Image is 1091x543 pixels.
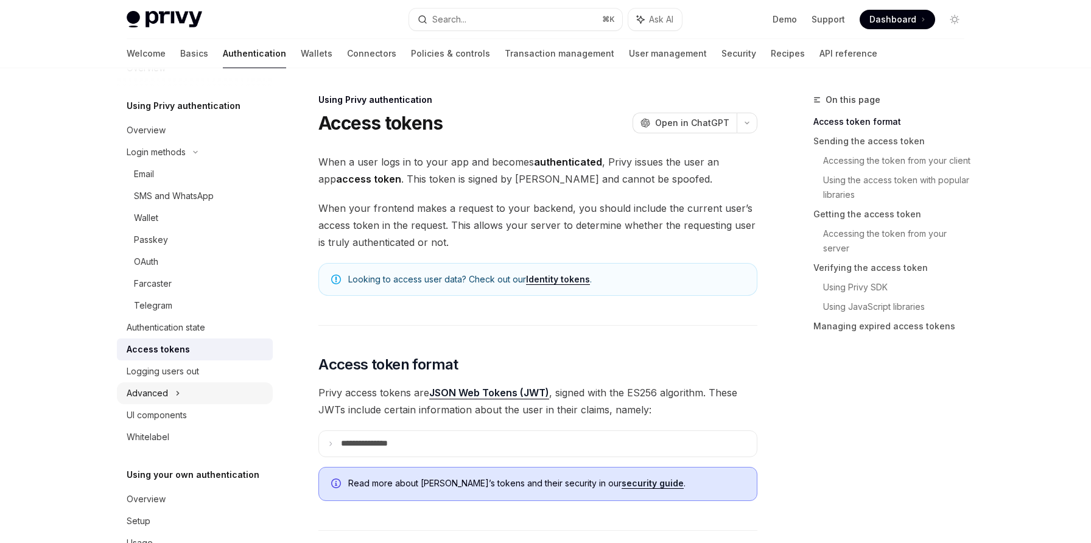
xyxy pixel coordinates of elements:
a: SMS and WhatsApp [117,185,273,207]
a: Welcome [127,39,166,68]
a: Transaction management [505,39,614,68]
button: Open in ChatGPT [633,113,737,133]
div: Farcaster [134,276,172,291]
a: Policies & controls [411,39,490,68]
button: Search...⌘K [409,9,622,30]
div: Overview [127,123,166,138]
a: Sending the access token [813,131,974,151]
div: Passkey [134,233,168,247]
h5: Using Privy authentication [127,99,240,113]
button: Ask AI [628,9,682,30]
a: Using Privy SDK [823,278,974,297]
a: OAuth [117,251,273,273]
span: Ask AI [649,13,673,26]
h1: Access tokens [318,112,443,134]
h5: Using your own authentication [127,468,259,482]
a: API reference [819,39,877,68]
span: ⌘ K [602,15,615,24]
a: Using the access token with popular libraries [823,170,974,205]
span: Open in ChatGPT [655,117,729,129]
a: JSON Web Tokens (JWT) [429,387,549,399]
svg: Info [331,478,343,491]
a: Security [721,39,756,68]
a: Using JavaScript libraries [823,297,974,317]
div: Access tokens [127,342,190,357]
a: Identity tokens [526,274,590,285]
a: Whitelabel [117,426,273,448]
div: Advanced [127,386,168,401]
span: Privy access tokens are , signed with the ES256 algorithm. These JWTs include certain information... [318,384,757,418]
div: Wallet [134,211,158,225]
div: Search... [432,12,466,27]
div: Logging users out [127,364,199,379]
div: Whitelabel [127,430,169,444]
a: Farcaster [117,273,273,295]
span: On this page [826,93,880,107]
a: Getting the access token [813,205,974,224]
a: Telegram [117,295,273,317]
a: Overview [117,488,273,510]
a: security guide [622,478,684,489]
a: Dashboard [860,10,935,29]
a: Setup [117,510,273,532]
span: When your frontend makes a request to your backend, you should include the current user’s access ... [318,200,757,251]
a: Authentication [223,39,286,68]
a: Managing expired access tokens [813,317,974,336]
a: Wallet [117,207,273,229]
strong: authenticated [534,156,602,168]
div: OAuth [134,254,158,269]
span: Access token format [318,355,458,374]
a: Logging users out [117,360,273,382]
div: Email [134,167,154,181]
a: Email [117,163,273,185]
a: Overview [117,119,273,141]
div: Using Privy authentication [318,94,757,106]
img: light logo [127,11,202,28]
div: Authentication state [127,320,205,335]
div: SMS and WhatsApp [134,189,214,203]
div: Telegram [134,298,172,313]
div: UI components [127,408,187,422]
div: Login methods [127,145,186,159]
div: Overview [127,492,166,506]
span: Looking to access user data? Check out our . [348,273,745,286]
a: Authentication state [117,317,273,338]
span: Dashboard [869,13,916,26]
a: UI components [117,404,273,426]
a: Basics [180,39,208,68]
strong: access token [336,173,401,185]
a: Access token format [813,112,974,131]
span: Read more about [PERSON_NAME]’s tokens and their security in our . [348,477,745,489]
a: Access tokens [117,338,273,360]
svg: Note [331,275,341,284]
a: User management [629,39,707,68]
div: Setup [127,514,150,528]
a: Verifying the access token [813,258,974,278]
a: Support [812,13,845,26]
a: Wallets [301,39,332,68]
a: Recipes [771,39,805,68]
a: Accessing the token from your server [823,224,974,258]
a: Accessing the token from your client [823,151,974,170]
a: Demo [773,13,797,26]
a: Connectors [347,39,396,68]
span: When a user logs in to your app and becomes , Privy issues the user an app . This token is signed... [318,153,757,187]
button: Toggle dark mode [945,10,964,29]
a: Passkey [117,229,273,251]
